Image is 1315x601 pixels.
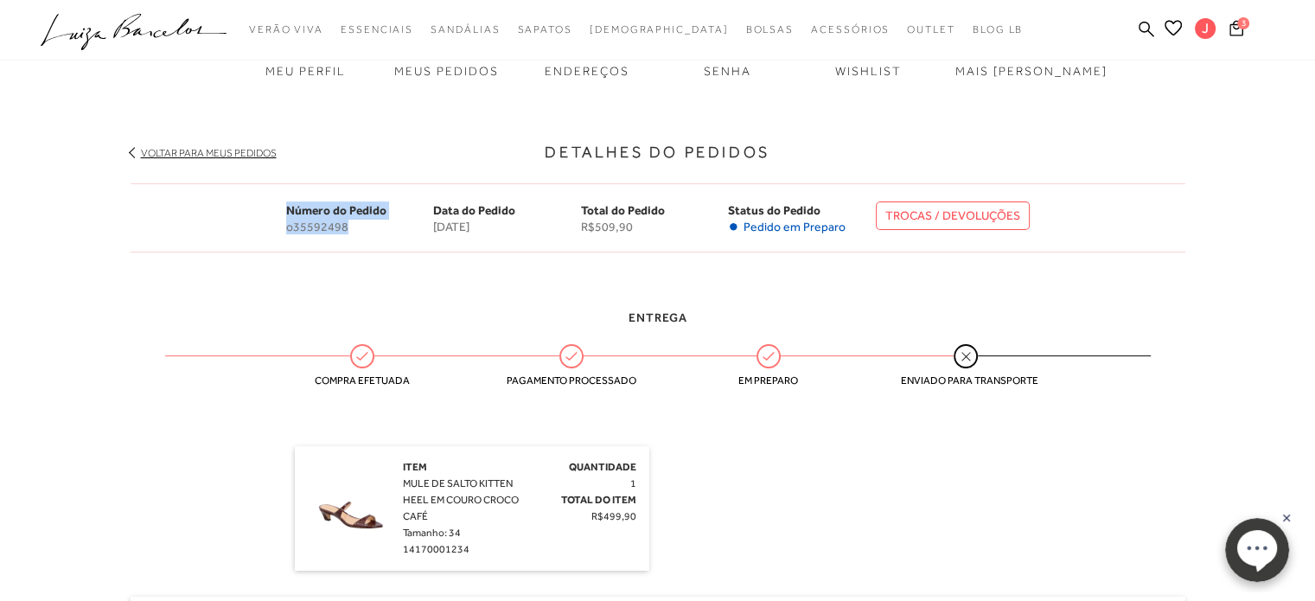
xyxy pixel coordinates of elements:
span: MULE DE SALTO KITTEN HEEL EM COURO CROCO CAFÉ [403,477,519,522]
span: Essenciais [341,23,413,35]
span: Verão Viva [249,23,323,35]
img: MULE DE SALTO KITTEN HEEL EM COURO CROCO CAFÉ [308,459,394,546]
span: o35592498 [286,220,434,234]
span: Outlet [907,23,955,35]
button: 3 [1224,19,1248,42]
span: Quantidade [569,461,636,473]
span: • [728,220,739,234]
span: Acessórios [811,23,890,35]
span: Número do Pedido [286,203,386,217]
span: Status do Pedido [728,203,820,217]
span: J [1195,18,1216,39]
span: Pedido em Preparo [744,220,846,234]
span: MEU PERFIL [265,64,346,78]
span: Compra efetuada [297,374,427,387]
span: Total do Pedido [581,203,665,217]
span: 3 [1237,17,1249,29]
span: MAIS [PERSON_NAME] [955,64,1108,78]
a: categoryNavScreenReaderText [907,14,955,46]
h3: Detalhes do Pedidos [131,141,1185,164]
span: Total do Item [561,494,636,506]
a: categoryNavScreenReaderText [431,14,500,46]
span: Sandálias [431,23,500,35]
span: [DATE] [433,220,581,234]
span: [DEMOGRAPHIC_DATA] [590,23,729,35]
span: Entrega [629,310,687,324]
span: Pagamento processado [507,374,636,387]
span: Tamanho: 34 [403,527,461,539]
a: categoryNavScreenReaderText [517,14,571,46]
span: R$499,90 [591,510,636,522]
a: categoryNavScreenReaderText [249,14,323,46]
span: R$509,90 [581,220,729,234]
span: WISHLIST [835,64,902,78]
span: MEUS PEDIDOS [394,64,499,78]
a: noSubCategoriesText [590,14,729,46]
span: 14170001234 [403,543,469,555]
a: categoryNavScreenReaderText [811,14,890,46]
a: categoryNavScreenReaderText [745,14,794,46]
span: Bolsas [745,23,794,35]
a: BLOG LB [973,14,1023,46]
span: Em preparo [704,374,833,387]
span: Data do Pedido [433,203,515,217]
span: Enviado para transporte [901,374,1031,387]
a: categoryNavScreenReaderText [341,14,413,46]
button: J [1187,17,1224,44]
a: TROCAS / DEVOLUÇÕES [876,201,1030,230]
span: Sapatos [517,23,571,35]
span: Item [403,461,427,473]
span: BLOG LB [973,23,1023,35]
span: ENDEREÇOS [545,64,629,78]
span: SENHA [704,64,751,78]
a: Voltar para meus pedidos [141,147,277,159]
span: 1 [630,477,636,489]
